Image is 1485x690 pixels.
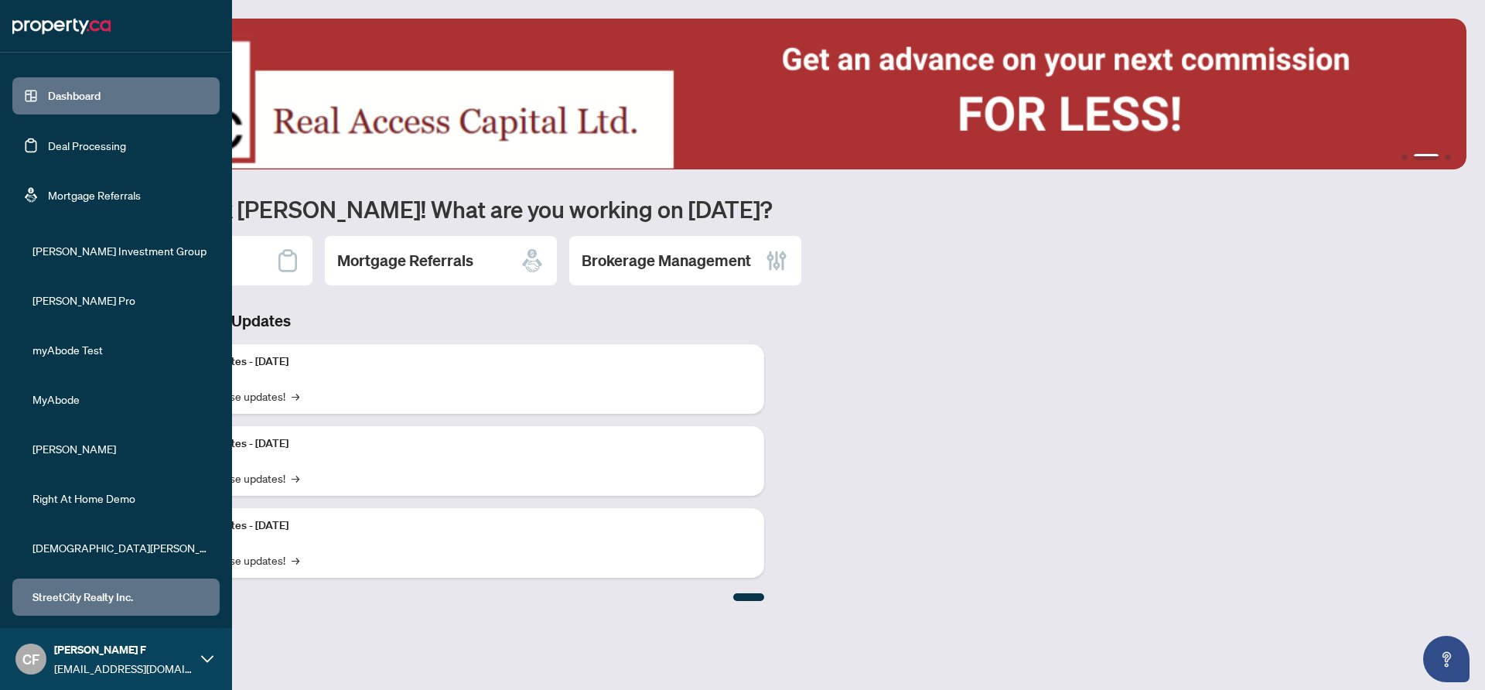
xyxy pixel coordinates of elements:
span: → [292,388,299,405]
p: Platform Updates - [DATE] [162,517,752,535]
button: 3 [1445,154,1451,160]
img: Slide 1 [80,19,1466,169]
span: CF [22,648,39,670]
a: Deal Processing [48,138,126,152]
img: logo [12,14,111,39]
a: Mortgage Referrals [48,188,141,202]
p: Platform Updates - [DATE] [162,354,752,371]
h2: Brokerage Management [582,250,751,272]
span: → [292,552,299,569]
span: → [292,470,299,487]
span: Right At Home Demo [32,490,209,507]
span: [DEMOGRAPHIC_DATA][PERSON_NAME] Realty [32,539,209,556]
span: [EMAIL_ADDRESS][DOMAIN_NAME] [54,660,193,677]
span: [PERSON_NAME] Investment Group [32,242,209,259]
span: StreetCity Realty Inc. [32,589,209,606]
span: [PERSON_NAME] Pro [32,292,209,309]
a: Dashboard [48,89,101,103]
h1: Welcome back [PERSON_NAME]! What are you working on [DATE]? [80,194,1466,224]
span: [PERSON_NAME] F [54,641,193,658]
span: MyAbode [32,391,209,408]
p: Platform Updates - [DATE] [162,436,752,453]
button: 2 [1414,154,1439,160]
span: [PERSON_NAME] [32,440,209,457]
button: 1 [1401,154,1408,160]
h3: Brokerage & Industry Updates [80,310,764,332]
button: Open asap [1423,636,1470,682]
h2: Mortgage Referrals [337,250,473,272]
span: myAbode Test [32,341,209,358]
